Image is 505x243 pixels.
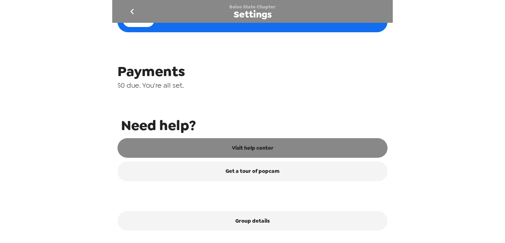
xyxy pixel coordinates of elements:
span: Settings [234,10,272,19]
button: Group details [117,211,388,231]
a: Get a tour of popcam [117,161,388,181]
span: $0 due. You're all set. [117,81,388,90]
span: Need help? [121,116,388,135]
a: Visit help center [117,138,388,158]
span: Payments [117,62,388,81]
span: Boise State Chapter [229,4,276,10]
